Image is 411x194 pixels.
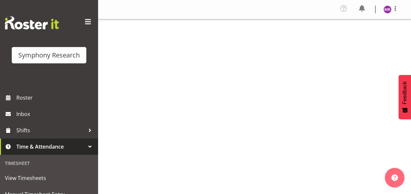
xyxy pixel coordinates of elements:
[16,142,85,152] span: Time & Attendance
[2,156,96,170] div: Timesheet
[402,81,408,104] span: Feedback
[2,170,96,186] a: View Timesheets
[384,6,391,13] img: minu-rana11870.jpg
[16,93,95,103] span: Roster
[391,174,398,181] img: help-xxl-2.png
[18,50,80,60] div: Symphony Research
[5,173,93,183] span: View Timesheets
[16,125,85,135] span: Shifts
[5,16,59,29] img: Rosterit website logo
[399,75,411,119] button: Feedback - Show survey
[16,109,95,119] span: Inbox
